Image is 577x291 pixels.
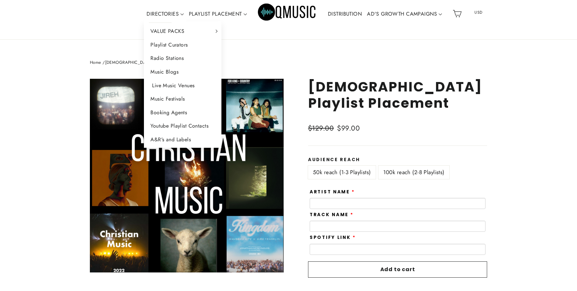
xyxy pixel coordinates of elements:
a: Booking Agents [144,106,221,119]
a: DISTRIBUTION [325,7,364,21]
span: $99.00 [337,123,360,133]
label: Audience Reach [308,157,487,162]
label: 100k reach (2-8 Playlists) [378,166,449,179]
a: Youtube Playlist Contacts [144,119,221,133]
a: Radio Stations [144,51,221,65]
label: Spotify Link [310,235,356,240]
a: AD'S GROWTH CAMPAIGNS [364,7,444,21]
span: Add to cart [380,266,415,273]
a: PLAYLIST PLACEMENT [186,7,249,21]
nav: breadcrumbs [90,59,487,66]
a: Playlist Curators [144,38,221,52]
a: Music Festivals [144,92,221,106]
a: Music Blogs [144,65,221,79]
h1: [DEMOGRAPHIC_DATA] Playlist Placement [308,79,487,111]
label: Artist Name [310,189,355,195]
span: / [103,59,105,65]
span: $129.00 [308,123,334,133]
label: 50k reach (1-3 Playlists) [308,166,376,179]
button: Add to cart [308,261,487,278]
a: DIRECTORIES [144,7,186,21]
a: A&R's and Labels [144,133,221,146]
a: VALUE PACKS [144,24,221,38]
label: Track Name [310,212,354,217]
a: Home [90,59,101,65]
a: Live Music Venues [144,79,221,92]
span: USD [466,7,491,17]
